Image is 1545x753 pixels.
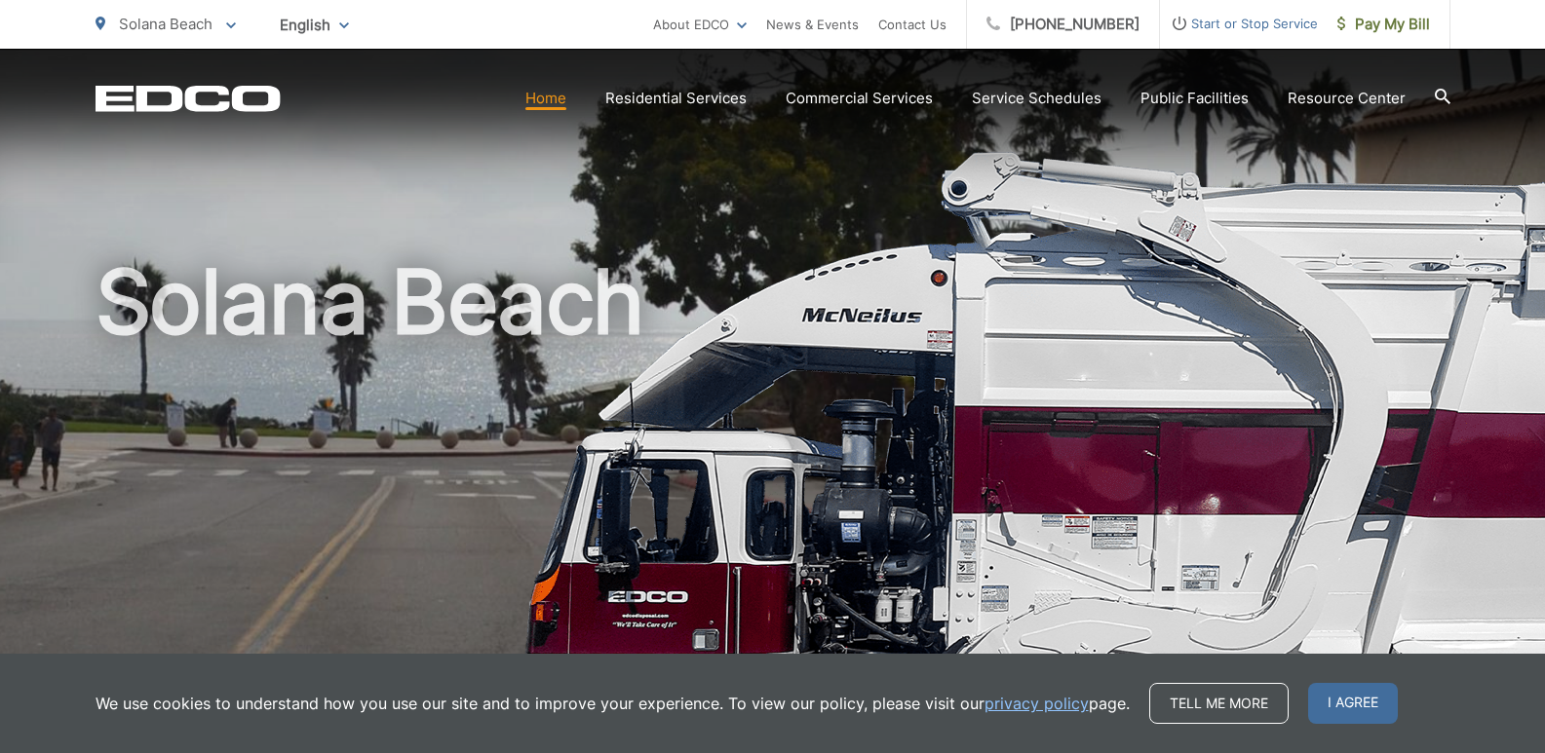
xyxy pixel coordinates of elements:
a: Home [525,87,566,110]
span: I agree [1308,683,1398,724]
span: Pay My Bill [1337,13,1430,36]
a: About EDCO [653,13,747,36]
span: Solana Beach [119,15,212,33]
a: Commercial Services [786,87,933,110]
a: Contact Us [878,13,946,36]
a: privacy policy [985,692,1089,715]
a: Resource Center [1288,87,1406,110]
a: Service Schedules [972,87,1101,110]
a: EDCD logo. Return to the homepage. [96,85,281,112]
a: Public Facilities [1140,87,1249,110]
a: Residential Services [605,87,747,110]
span: English [265,8,364,42]
a: News & Events [766,13,859,36]
a: Tell me more [1149,683,1289,724]
p: We use cookies to understand how you use our site and to improve your experience. To view our pol... [96,692,1130,715]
